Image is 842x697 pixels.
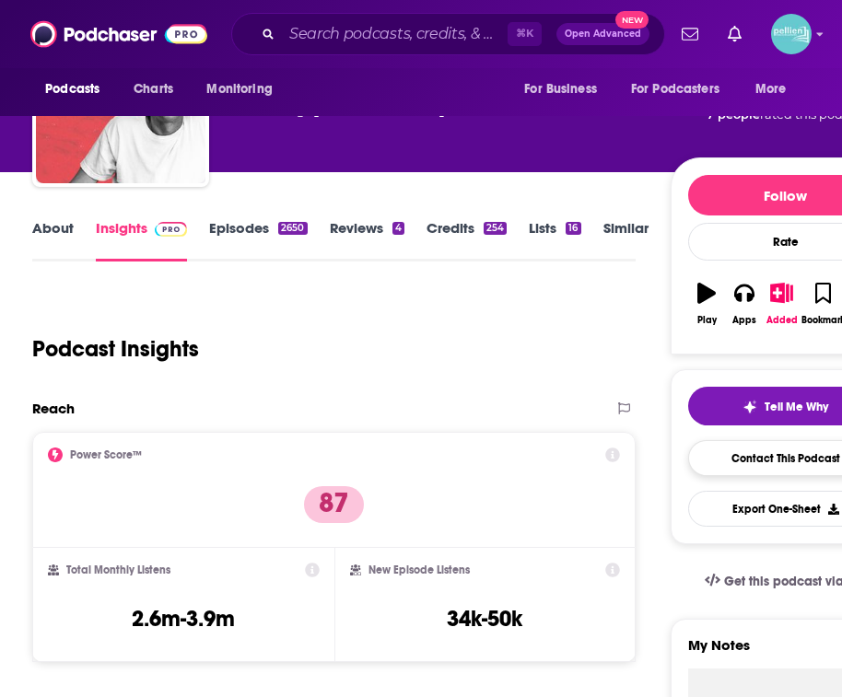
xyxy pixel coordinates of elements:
button: open menu [193,72,296,107]
h2: New Episode Listens [368,563,470,576]
a: Show notifications dropdown [720,18,749,50]
input: Search podcasts, credits, & more... [282,19,508,49]
div: 4 [392,222,404,235]
h2: Reach [32,400,75,417]
button: open menu [743,72,810,107]
div: Search podcasts, credits, & more... [231,13,665,55]
span: More [755,76,787,102]
div: Added [766,315,798,326]
a: Charts [122,72,184,107]
img: tell me why sparkle [743,400,757,414]
a: InsightsPodchaser Pro [96,219,187,261]
button: Show profile menu [771,14,812,54]
h3: 2.6m-3.9m [132,605,235,633]
a: Lists16 [529,219,580,261]
span: Open Advanced [565,29,641,39]
span: Monitoring [206,76,272,102]
span: Logged in as JessicaPellien [771,14,812,54]
span: Charts [134,76,173,102]
button: Apps [725,271,763,337]
img: User Profile [771,14,812,54]
a: Similar [603,219,649,261]
p: 87 [304,486,364,523]
button: Added [763,271,801,337]
div: 16 [566,222,580,235]
div: Play [697,315,717,326]
button: open menu [32,72,123,107]
a: Show notifications dropdown [674,18,706,50]
h2: Power Score™ [70,448,142,461]
button: Open AdvancedNew [556,23,649,45]
a: Episodes2650 [209,219,307,261]
h2: Total Monthly Listens [66,563,170,576]
span: Tell Me Why [765,400,828,414]
a: Reviews4 [330,219,404,261]
span: New [615,11,649,29]
button: Play [688,271,726,337]
h1: Podcast Insights [32,335,199,363]
div: 2650 [278,222,307,235]
a: About [32,219,74,261]
h3: 34k-50k [447,605,522,633]
span: For Podcasters [631,76,719,102]
div: 254 [484,222,507,235]
img: Podchaser Pro [155,222,187,237]
span: Podcasts [45,76,99,102]
div: Apps [732,315,756,326]
a: Credits254 [427,219,507,261]
span: ⌘ K [508,22,542,46]
button: open menu [619,72,746,107]
button: open menu [511,72,620,107]
img: Podchaser - Follow, Share and Rate Podcasts [30,17,207,52]
span: For Business [524,76,597,102]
